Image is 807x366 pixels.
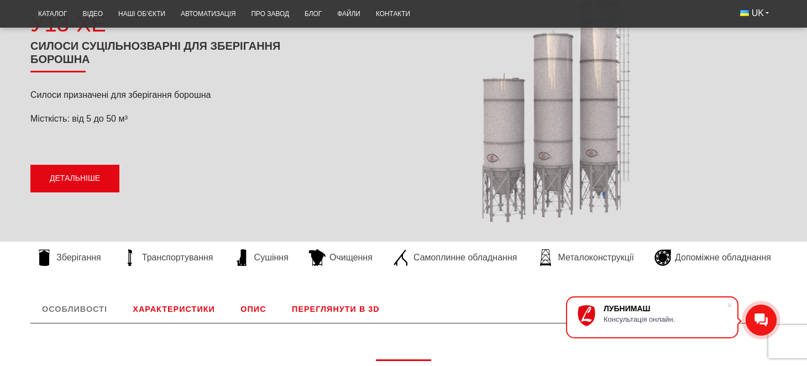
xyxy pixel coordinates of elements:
a: Відео [75,3,110,25]
a: Транспортування [116,249,219,266]
img: Українська [740,10,749,16]
a: Самоплинне обладнання [387,249,522,266]
button: UK [732,3,777,23]
span: Самоплинне обладнання [413,252,517,264]
a: Сушіння [228,249,294,266]
a: Про завод [244,3,297,25]
a: Блог [297,3,329,25]
p: Місткість: від 5 до 50 м³ [30,113,332,125]
a: Каталог [30,3,75,25]
div: Консультація онлайн. [604,315,726,323]
a: Зберігання [30,249,107,266]
a: Особливості [30,296,119,322]
a: Опис [229,296,277,322]
a: Переглянути в 3D [280,296,391,322]
p: Силоси призначені для зберігання борошна [30,89,332,101]
span: Сушіння [254,252,289,264]
span: Транспортування [142,252,213,264]
span: UK [752,7,764,19]
div: ЛУБНИМАШ [604,304,726,313]
a: Детальніше [30,165,119,192]
span: Металоконструкції [558,252,633,264]
a: Допоміжне обладнання [649,249,777,266]
a: Автоматизація [173,3,244,25]
a: Наші об’єкти [111,3,173,25]
a: Металоконструкції [532,249,639,266]
a: Файли [329,3,368,25]
a: Очищення [303,249,378,266]
h1: Силоси суцільнозварні для зберігання борошна [30,39,332,72]
span: Очищення [329,252,373,264]
span: Допоміжне обладнання [675,252,771,264]
a: Характеристики [121,296,226,322]
a: Контакти [368,3,418,25]
span: Зберігання [56,252,101,264]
